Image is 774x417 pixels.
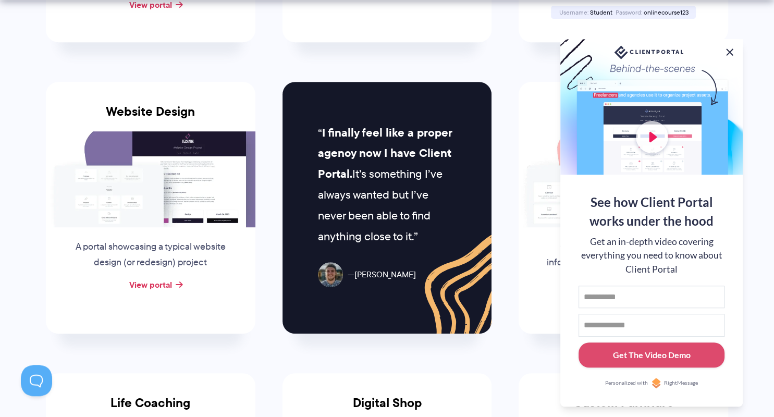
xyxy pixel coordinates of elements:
[318,124,452,183] strong: I finally feel like a proper agency now I have Client Portal.
[519,104,728,131] h3: School and Parent
[46,104,255,131] h3: Website Design
[613,349,691,361] div: Get The Video Demo
[348,267,416,283] span: [PERSON_NAME]
[579,235,724,276] div: Get an in-depth video covering everything you need to know about Client Portal
[579,193,724,230] div: See how Client Portal works under the hood
[589,8,612,17] span: Student
[664,379,698,387] span: RightMessage
[615,8,642,17] span: Password
[71,239,230,271] p: A portal showcasing a typical website design (or redesign) project
[544,239,703,286] p: Give parents a place to find key information about your school for their enrolled children
[21,365,52,396] iframe: Toggle Customer Support
[643,8,688,17] span: onlinecourse123
[651,378,661,388] img: Personalized with RightMessage
[129,278,172,291] a: View portal
[579,342,724,368] button: Get The Video Demo
[605,379,648,387] span: Personalized with
[318,122,456,247] p: It’s something I’ve always wanted but I’ve never been able to find anything close to it.
[559,8,588,17] span: Username
[579,378,724,388] a: Personalized withRightMessage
